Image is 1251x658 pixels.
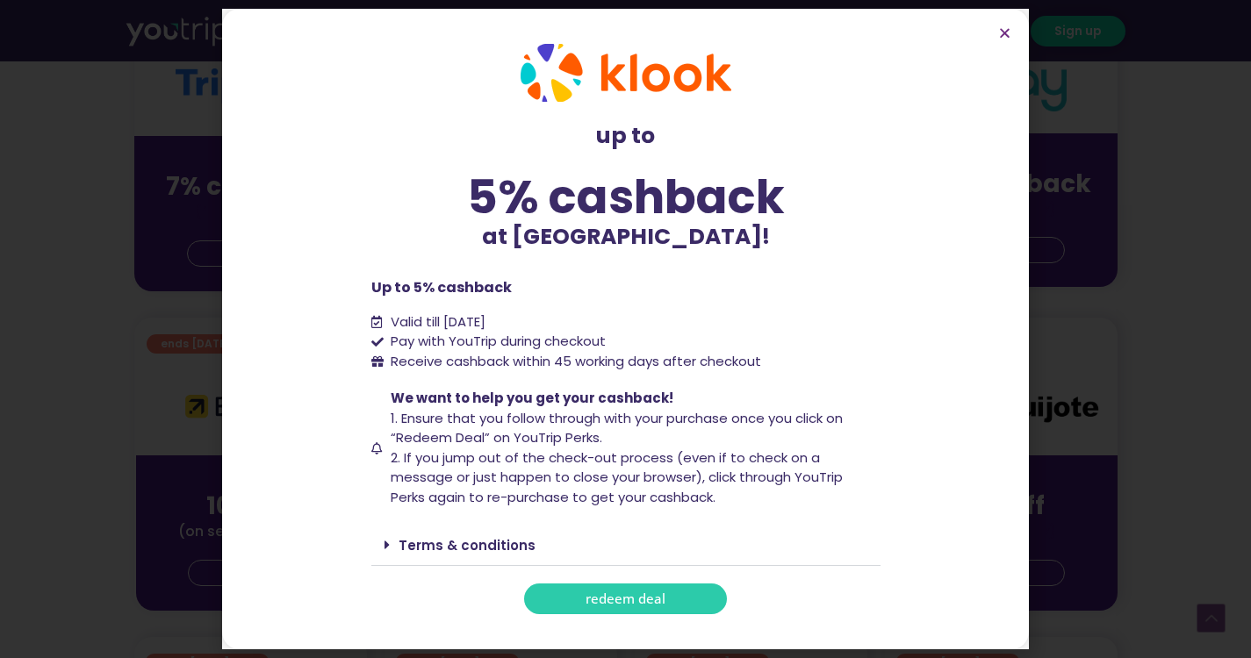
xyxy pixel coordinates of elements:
[371,174,881,220] div: 5% cashback
[371,220,881,254] p: at [GEOGRAPHIC_DATA]!
[391,409,843,447] span: 1. Ensure that you follow through with your purchase once you click on “Redeem Deal” on YouTrip P...
[371,119,881,153] p: up to
[524,583,727,614] a: redeem deal
[391,448,843,506] span: 2. If you jump out of the check-out process (even if to check on a message or just happen to clos...
[386,312,485,333] span: Valid till [DATE]
[371,277,881,298] p: Up to 5% cashback
[371,525,881,566] div: Terms & conditions
[998,26,1011,39] a: Close
[386,332,606,352] span: Pay with YouTrip during checkout
[399,536,536,554] a: Terms & conditions
[586,592,665,605] span: redeem deal
[391,389,673,407] span: We want to help you get your cashback!
[386,352,761,372] span: Receive cashback within 45 working days after checkout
